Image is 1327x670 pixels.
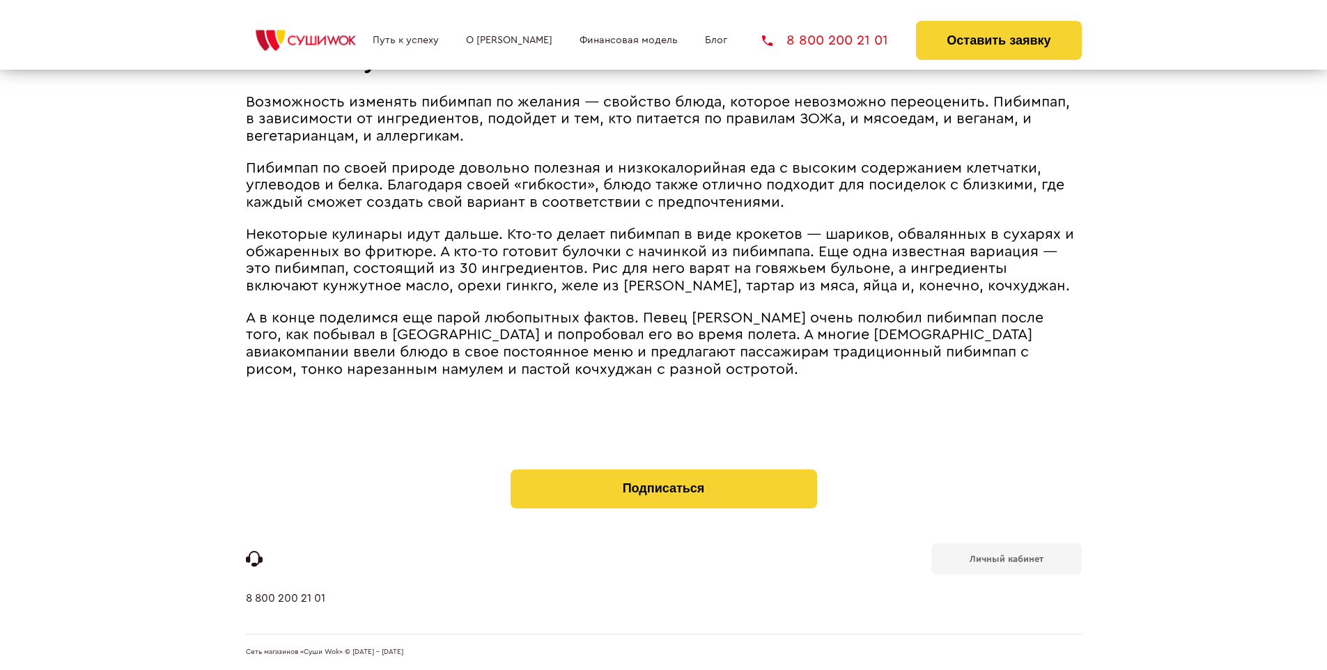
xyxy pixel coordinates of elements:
a: Путь к успеху [373,35,439,46]
button: Оставить заявку [916,21,1081,60]
b: Личный кабинет [970,554,1043,563]
span: Пибимпап по своей природе довольно полезная и низкокалорийная еда с высоким содержанием клетчатки... [246,161,1064,210]
span: А в конце поделимся еще парой любопытных фактов. Певец [PERSON_NAME] очень полюбил пибимпап после... [246,311,1043,377]
a: 8 800 200 21 01 [246,592,325,634]
span: 8 800 200 21 01 [786,33,888,47]
span: Некоторые кулинары идут дальше. Кто-то делает пибимпап в виде крокетов ― шариков, обвалянных в су... [246,227,1074,293]
a: Финансовая модель [580,35,678,46]
span: Возможность изменять пибимпап по желания ― свойство блюда, которое невозможно переоценить. Пибимп... [246,95,1070,143]
a: Блог [705,35,727,46]
a: О [PERSON_NAME] [466,35,552,46]
a: Личный кабинет [931,543,1082,575]
button: Подписаться [511,469,817,508]
span: Сеть магазинов «Суши Wok» © [DATE] - [DATE] [246,648,403,657]
a: 8 800 200 21 01 [762,33,888,47]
